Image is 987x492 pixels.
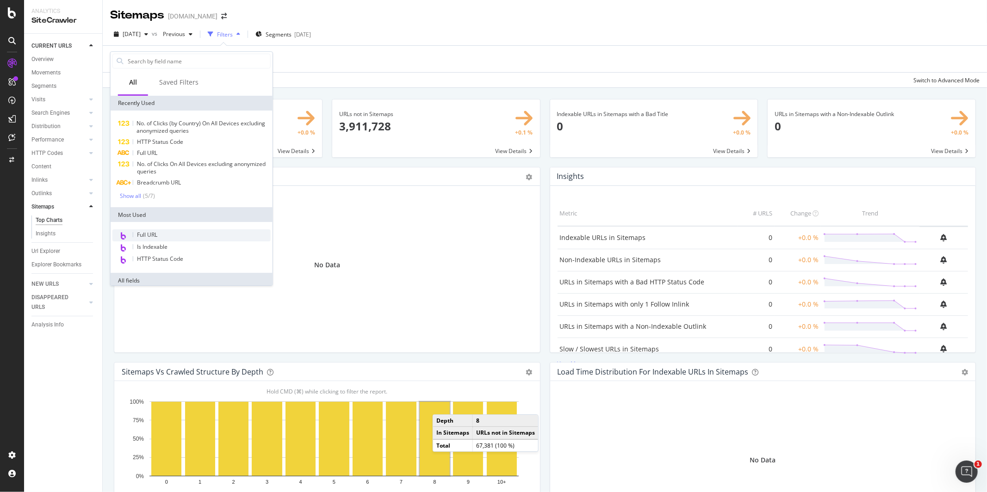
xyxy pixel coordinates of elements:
[526,369,533,375] div: gear
[31,135,64,145] div: Performance
[775,201,821,226] th: Change
[129,78,137,87] div: All
[31,175,48,185] div: Inlinks
[560,322,707,331] a: URLs in Sitemaps with a Non-Indexable Outlink
[31,7,95,15] div: Analytics
[137,160,266,175] span: No. of Clicks On All Devices excluding anonymized queries
[775,226,821,249] td: +0.0 %
[962,369,968,375] div: gear
[472,415,538,427] td: 8
[31,122,61,131] div: Distribution
[136,473,144,480] text: 0%
[31,162,96,172] a: Content
[137,119,266,135] span: No. of Clicks (by Country) On All Devices excluding anonymized queries
[31,202,87,212] a: Sitemaps
[560,233,646,242] a: Indexable URLs in Sitemaps
[560,277,705,286] a: URLs in Sitemaps with a Bad HTTP Status Code
[738,226,775,249] td: 0
[467,480,470,485] text: 9
[36,215,62,225] div: Top Charts
[31,68,96,78] a: Movements
[472,439,538,451] td: 67,381 (100 %)
[775,293,821,315] td: +0.0 %
[738,315,775,338] td: 0
[31,135,87,145] a: Performance
[31,279,59,289] div: NEW URLS
[558,367,749,376] div: Load Time Distribution for Indexable URLs in Sitemaps
[31,55,96,64] a: Overview
[775,315,821,338] td: +0.0 %
[204,27,244,42] button: Filters
[31,320,64,330] div: Analysis Info
[433,427,473,439] td: In Sitemaps
[941,278,947,286] div: bell-plus
[159,30,185,38] span: Previous
[31,175,87,185] a: Inlinks
[137,138,183,146] span: HTTP Status Code
[400,480,403,485] text: 7
[141,192,155,200] div: ( 5 / 7 )
[159,78,199,87] div: Saved Filters
[165,480,168,485] text: 0
[775,271,821,293] td: +0.0 %
[110,27,152,42] button: [DATE]
[31,189,87,198] a: Outlinks
[472,427,538,439] td: URLs not in Sitemaps
[123,30,141,38] span: 2025 Oct. 6th
[31,148,63,158] div: HTTP Codes
[558,201,738,226] th: Metric
[137,231,157,239] span: Full URL
[31,81,96,91] a: Segments
[497,480,506,485] text: 10+
[137,255,183,263] span: HTTP Status Code
[111,96,273,111] div: Recently Used
[333,480,335,485] text: 5
[127,54,270,68] input: Search by field name
[31,189,52,198] div: Outlinks
[299,480,302,485] text: 4
[221,13,227,19] div: arrow-right-arrow-left
[120,193,141,199] div: Show all
[560,344,659,353] a: Slow / Slowest URLs in Sitemaps
[31,320,96,330] a: Analysis Info
[31,68,61,78] div: Movements
[31,293,78,312] div: DISAPPEARED URLS
[433,439,473,451] td: Total
[31,95,45,105] div: Visits
[31,108,70,118] div: Search Engines
[738,249,775,271] td: 0
[31,41,72,51] div: CURRENT URLS
[31,41,87,51] a: CURRENT URLS
[252,27,315,42] button: Segments[DATE]
[31,279,87,289] a: NEW URLS
[750,455,776,465] div: No Data
[294,31,311,38] div: [DATE]
[366,480,369,485] text: 6
[738,201,775,226] th: # URLS
[168,12,217,21] div: [DOMAIN_NAME]
[31,148,87,158] a: HTTP Codes
[910,73,980,87] button: Switch to Advanced Mode
[266,480,268,485] text: 3
[956,461,978,483] iframe: Intercom live chat
[232,480,235,485] text: 2
[137,243,168,251] span: Is Indexable
[122,367,263,376] div: Sitemaps vs Crawled Structure by Depth
[738,293,775,315] td: 0
[31,55,54,64] div: Overview
[31,108,87,118] a: Search Engines
[775,338,821,360] td: +0.0 %
[31,246,60,256] div: Url Explorer
[913,76,980,84] div: Switch to Advanced Mode
[137,149,157,157] span: Full URL
[941,301,947,308] div: bell-plus
[433,415,473,427] td: Depth
[31,260,81,270] div: Explorer Bookmarks
[111,207,273,222] div: Most Used
[133,455,144,461] text: 25%
[36,229,56,239] div: Insights
[526,174,533,180] div: gear
[31,293,87,312] a: DISAPPEARED URLS
[557,170,584,183] h4: Insights
[941,234,947,241] div: bell-plus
